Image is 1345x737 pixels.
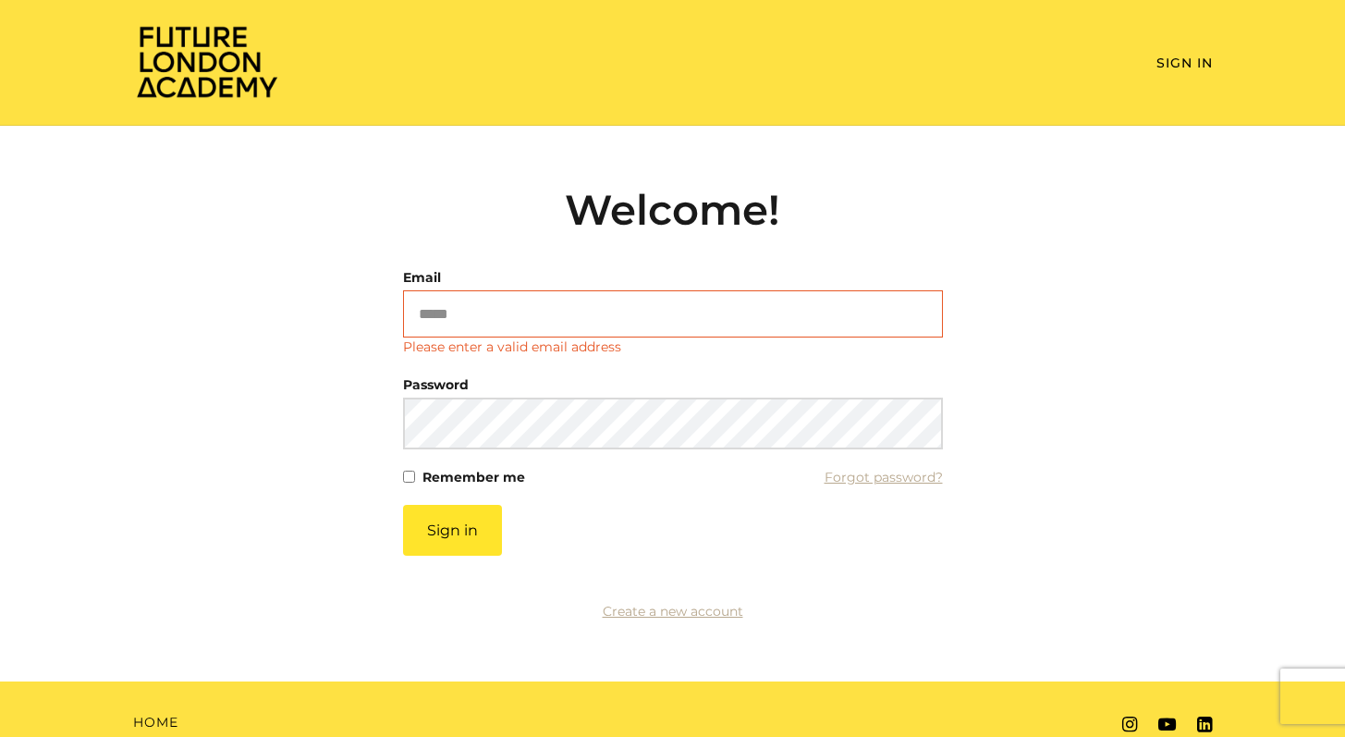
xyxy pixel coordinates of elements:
[403,372,469,398] label: Password
[403,338,621,357] p: Please enter a valid email address
[603,603,743,620] a: Create a new account
[422,464,525,490] label: Remember me
[133,713,178,732] a: Home
[1156,55,1213,71] a: Sign In
[403,264,441,290] label: Email
[403,185,943,235] h2: Welcome!
[133,24,281,99] img: Home Page
[825,464,943,490] a: Forgot password?
[403,505,502,556] button: Sign in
